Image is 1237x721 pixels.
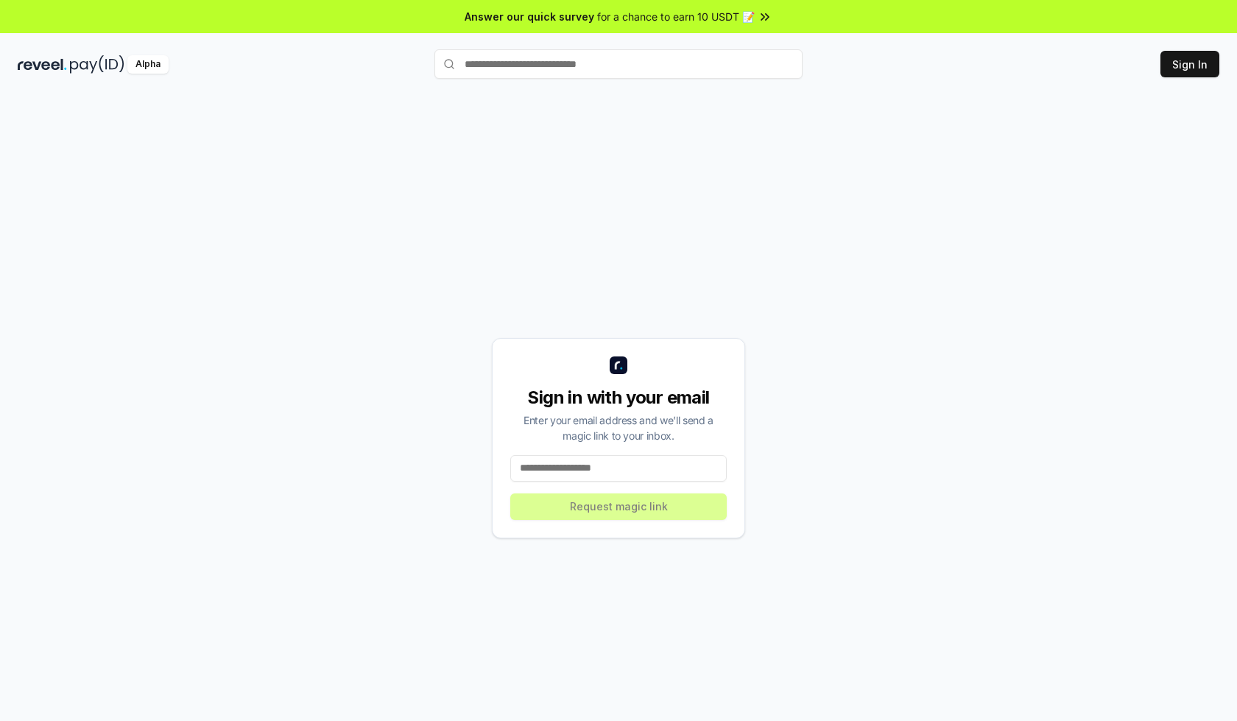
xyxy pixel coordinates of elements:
[70,55,124,74] img: pay_id
[510,412,727,443] div: Enter your email address and we’ll send a magic link to your inbox.
[127,55,169,74] div: Alpha
[597,9,755,24] span: for a chance to earn 10 USDT 📝
[465,9,594,24] span: Answer our quick survey
[18,55,67,74] img: reveel_dark
[510,386,727,409] div: Sign in with your email
[1160,51,1219,77] button: Sign In
[610,356,627,374] img: logo_small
